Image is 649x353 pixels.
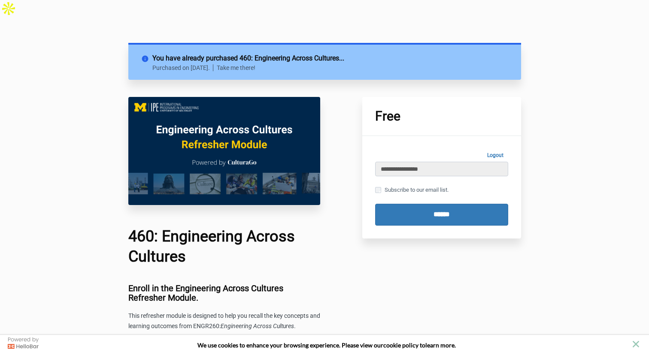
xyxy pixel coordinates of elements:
[217,64,255,71] a: Take me there!
[420,341,425,349] strong: to
[294,323,296,329] span: .
[128,312,320,329] span: This refresher module is designed to help you recall the key concepts and learning outcomes from ...
[482,149,508,162] a: Logout
[375,185,449,195] label: Subscribe to our email list.
[375,110,508,123] h1: Free
[383,341,419,349] a: cookie policy
[128,97,321,205] img: c0f10fc-c575-6ff0-c716-7a6e5a06d1b5_EAC_460_Main_Image.png
[152,53,508,63] h2: You have already purchased 460: Engineering Across Cultures...
[128,284,321,302] h3: Enroll in the Engineering Across Cultures Refresher Module.
[375,187,381,193] input: Subscribe to our email list.
[197,341,383,349] span: We use cookies to enhance your browsing experience. Please view our
[141,53,152,61] i: info
[128,226,321,267] h1: 460: Engineering Across Cultures
[221,323,294,329] span: Engineering Across Cultures
[631,339,641,350] button: close
[425,341,456,349] span: learn more.
[152,64,214,71] p: Purchased on [DATE].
